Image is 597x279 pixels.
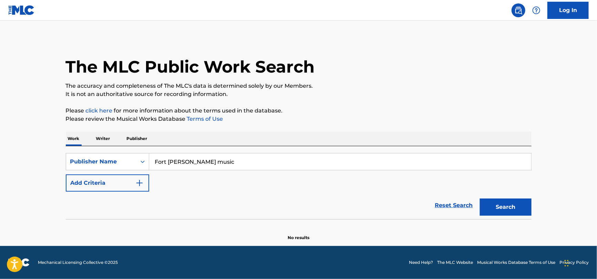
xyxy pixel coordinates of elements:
a: Musical Works Database Terms of Use [477,259,555,266]
img: search [514,6,523,14]
a: Privacy Policy [559,259,589,266]
div: Publisher Name [70,158,132,166]
a: Log In [547,2,589,19]
p: It is not an authoritative source for recording information. [66,90,532,98]
a: The MLC Website [437,259,473,266]
button: Search [480,198,532,216]
img: logo [8,258,30,267]
p: Please review the Musical Works Database [66,115,532,123]
p: Publisher [125,131,150,146]
img: 9d2ae6d4665cec9f34b9.svg [135,179,144,187]
span: Mechanical Licensing Collective © 2025 [38,259,118,266]
img: MLC Logo [8,5,35,15]
p: Work [66,131,82,146]
img: help [532,6,541,14]
a: Need Help? [409,259,433,266]
a: Reset Search [432,198,476,213]
iframe: Chat Widget [563,246,597,279]
form: Search Form [66,153,532,219]
button: Add Criteria [66,174,149,192]
a: Terms of Use [186,116,223,122]
div: Help [529,3,543,17]
a: click here [86,107,113,114]
p: The accuracy and completeness of The MLC's data is determined solely by our Members. [66,82,532,90]
h1: The MLC Public Work Search [66,56,315,77]
a: Public Search [512,3,525,17]
div: Drag [565,253,569,273]
p: No results [288,226,309,241]
p: Writer [94,131,112,146]
p: Please for more information about the terms used in the database. [66,107,532,115]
